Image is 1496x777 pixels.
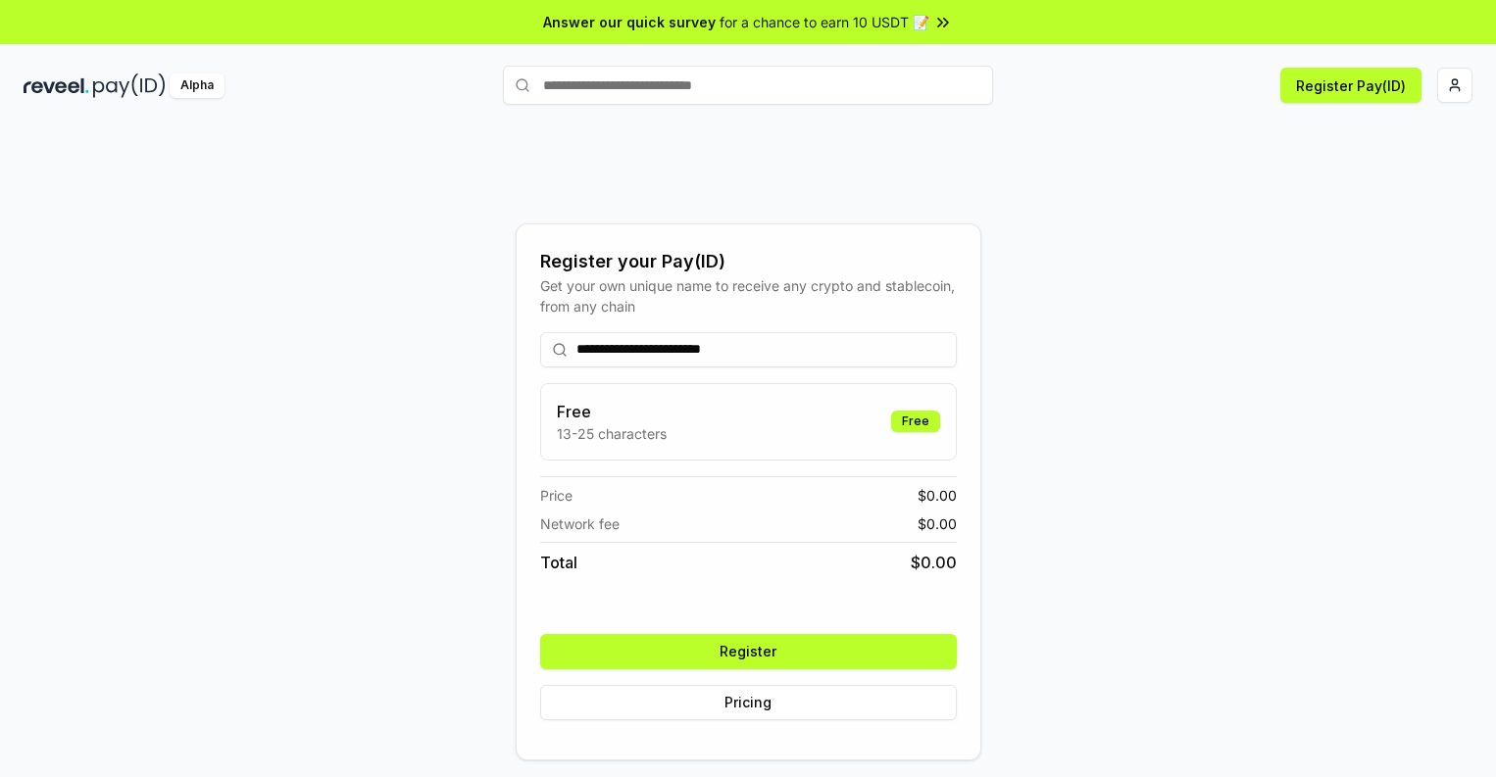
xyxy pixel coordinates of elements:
[891,411,940,432] div: Free
[540,485,573,506] span: Price
[918,513,957,534] span: $ 0.00
[540,248,957,275] div: Register your Pay(ID)
[557,423,667,444] p: 13-25 characters
[918,485,957,506] span: $ 0.00
[540,551,577,574] span: Total
[24,73,89,98] img: reveel_dark
[93,73,166,98] img: pay_id
[543,12,716,32] span: Answer our quick survey
[540,685,957,720] button: Pricing
[1280,68,1421,103] button: Register Pay(ID)
[911,551,957,574] span: $ 0.00
[170,73,224,98] div: Alpha
[540,513,620,534] span: Network fee
[540,634,957,669] button: Register
[720,12,929,32] span: for a chance to earn 10 USDT 📝
[540,275,957,316] div: Get your own unique name to receive any crypto and stablecoin, from any chain
[557,400,667,423] h3: Free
